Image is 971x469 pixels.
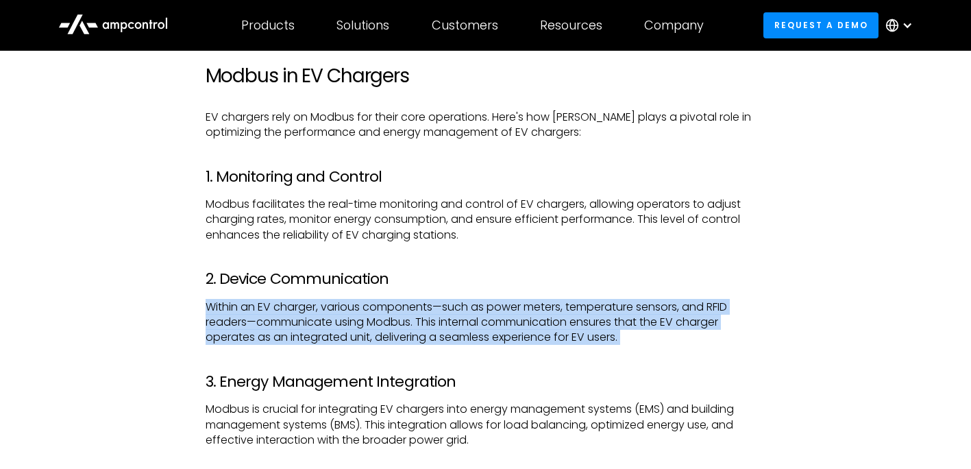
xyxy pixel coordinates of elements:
[206,110,766,141] p: EV chargers rely on Modbus for their core operations. Here's how [PERSON_NAME] plays a pivotal ro...
[336,18,389,33] div: Solutions
[206,373,766,391] h3: 3. Energy Management Integration
[644,18,704,33] div: Company
[540,18,602,33] div: Resources
[206,168,766,186] h3: 1. Monitoring and Control
[206,197,766,243] p: Modbus facilitates the real-time monitoring and control of EV chargers, allowing operators to adj...
[432,18,498,33] div: Customers
[206,402,766,448] p: Modbus is crucial for integrating EV chargers into energy management systems (EMS) and building m...
[206,300,766,346] p: Within an EV charger, various components—such as power meters, temperature sensors, and RFID read...
[206,64,766,88] h2: Modbus in EV Chargers
[241,18,295,33] div: Products
[763,12,878,38] a: Request a demo
[206,270,766,288] h3: 2. Device Communication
